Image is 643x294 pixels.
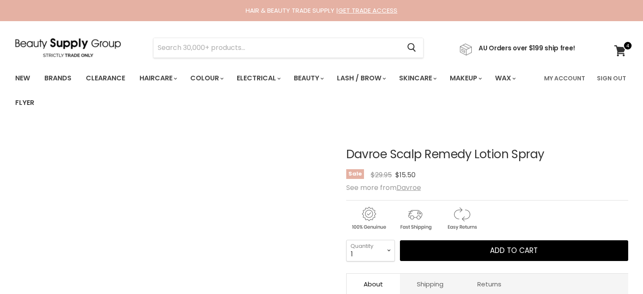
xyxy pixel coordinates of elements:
span: Sale [346,169,364,179]
img: returns.gif [439,206,484,231]
a: My Account [539,69,590,87]
a: Brands [38,69,78,87]
input: Search [153,38,401,58]
a: Lash / Brow [331,69,391,87]
span: $29.95 [371,170,392,180]
a: Flyer [9,94,41,112]
a: Beauty [287,69,329,87]
a: Wax [489,69,521,87]
span: $15.50 [395,170,416,180]
nav: Main [5,66,639,115]
h1: Davroe Scalp Remedy Lotion Spray [346,148,628,161]
a: Davroe [397,183,421,192]
a: Skincare [393,69,442,87]
a: Clearance [79,69,131,87]
div: HAIR & BEAUTY TRADE SUPPLY | [5,6,639,15]
form: Product [153,38,424,58]
a: Electrical [230,69,286,87]
a: New [9,69,36,87]
span: Add to cart [490,245,538,256]
iframe: Gorgias live chat messenger [601,254,635,286]
img: shipping.gif [393,206,438,231]
a: Colour [184,69,229,87]
button: Search [401,38,423,58]
span: See more from [346,183,421,192]
a: Makeup [443,69,487,87]
img: genuine.gif [346,206,391,231]
a: GET TRADE ACCESS [338,6,397,15]
ul: Main menu [9,66,539,115]
a: Haircare [133,69,182,87]
a: Sign Out [592,69,631,87]
select: Quantity [346,240,395,261]
button: Add to cart [400,240,628,261]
